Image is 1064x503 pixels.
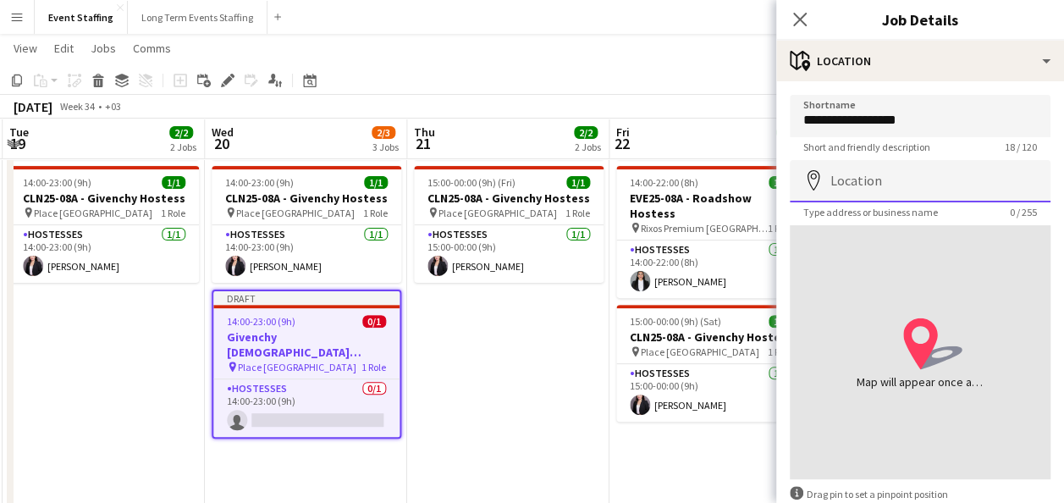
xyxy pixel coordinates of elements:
[857,373,984,390] div: Map will appear once address has been added
[238,361,356,373] span: Place [GEOGRAPHIC_DATA]
[9,191,199,206] h3: CLN25-08A - Givenchy Hostess
[227,315,295,328] span: 14:00-23:00 (9h)
[364,176,388,189] span: 1/1
[362,315,386,328] span: 0/1
[566,176,590,189] span: 1/1
[411,134,435,153] span: 21
[414,225,604,283] app-card-role: Hostesses1/115:00-00:00 (9h)[PERSON_NAME]
[9,166,199,283] app-job-card: 14:00-23:00 (9h)1/1CLN25-08A - Givenchy Hostess Place [GEOGRAPHIC_DATA]1 RoleHostesses1/114:00-23...
[213,291,400,305] div: Draft
[574,126,598,139] span: 2/2
[361,361,386,373] span: 1 Role
[14,41,37,56] span: View
[616,166,806,298] app-job-card: 14:00-22:00 (8h)1/1EVE25-08A - Roadshow Hostess Rixos Premium [GEOGRAPHIC_DATA], [GEOGRAPHIC_DATA...
[126,37,178,59] a: Comms
[996,206,1050,218] span: 0 / 255
[414,166,604,283] app-job-card: 15:00-00:00 (9h) (Fri)1/1CLN25-08A - Givenchy Hostess Place [GEOGRAPHIC_DATA]1 RoleHostesses1/115...
[169,126,193,139] span: 2/2
[614,134,630,153] span: 22
[616,305,806,422] app-job-card: 15:00-00:00 (9h) (Sat)1/1CLN25-08A - Givenchy Hostess Place [GEOGRAPHIC_DATA]1 RoleHostesses1/115...
[84,37,123,59] a: Jobs
[105,100,121,113] div: +03
[372,141,399,153] div: 3 Jobs
[170,141,196,153] div: 2 Jobs
[641,222,768,235] span: Rixos Premium [GEOGRAPHIC_DATA], [GEOGRAPHIC_DATA], [GEOGRAPHIC_DATA]
[769,176,792,189] span: 1/1
[438,207,557,219] span: Place [GEOGRAPHIC_DATA]
[128,1,267,34] button: Long Term Events Staffing
[769,315,792,328] span: 1/1
[616,191,806,221] h3: EVE25-08A - Roadshow Hostess
[212,166,401,283] app-job-card: 14:00-23:00 (9h)1/1CLN25-08A - Givenchy Hostess Place [GEOGRAPHIC_DATA]1 RoleHostesses1/114:00-23...
[641,345,759,358] span: Place [GEOGRAPHIC_DATA]
[35,1,128,34] button: Event Staffing
[162,176,185,189] span: 1/1
[630,315,721,328] span: 15:00-00:00 (9h) (Sat)
[47,37,80,59] a: Edit
[776,41,1064,81] div: Location
[414,124,435,140] span: Thu
[212,191,401,206] h3: CLN25-08A - Givenchy Hostess
[34,207,152,219] span: Place [GEOGRAPHIC_DATA]
[630,176,698,189] span: 14:00-22:00 (8h)
[56,100,98,113] span: Week 34
[9,225,199,283] app-card-role: Hostesses1/114:00-23:00 (9h)[PERSON_NAME]
[23,176,91,189] span: 14:00-23:00 (9h)
[212,124,234,140] span: Wed
[14,98,52,115] div: [DATE]
[790,141,944,153] span: Short and friendly description
[616,329,806,345] h3: CLN25-08A - Givenchy Hostess
[616,124,630,140] span: Fri
[236,207,355,219] span: Place [GEOGRAPHIC_DATA]
[616,240,806,298] app-card-role: Hostesses1/114:00-22:00 (8h)[PERSON_NAME]
[7,37,44,59] a: View
[372,126,395,139] span: 2/3
[991,141,1050,153] span: 18 / 120
[776,8,1064,30] h3: Job Details
[225,176,294,189] span: 14:00-23:00 (9h)
[427,176,515,189] span: 15:00-00:00 (9h) (Fri)
[54,41,74,56] span: Edit
[209,134,234,153] span: 20
[565,207,590,219] span: 1 Role
[212,290,401,439] app-job-card: Draft14:00-23:00 (9h)0/1Givenchy [DEMOGRAPHIC_DATA] Hostess Place [GEOGRAPHIC_DATA]1 RoleHostesse...
[414,191,604,206] h3: CLN25-08A - Givenchy Hostess
[575,141,601,153] div: 2 Jobs
[133,41,171,56] span: Comms
[768,222,792,235] span: 1 Role
[616,364,806,422] app-card-role: Hostesses1/115:00-00:00 (9h)[PERSON_NAME]
[9,124,29,140] span: Tue
[212,225,401,283] app-card-role: Hostesses1/114:00-23:00 (9h)[PERSON_NAME]
[790,486,1050,502] div: Drag pin to set a pinpoint position
[213,379,400,437] app-card-role: Hostesses0/114:00-23:00 (9h)
[363,207,388,219] span: 1 Role
[213,329,400,360] h3: Givenchy [DEMOGRAPHIC_DATA] Hostess
[768,345,792,358] span: 1 Role
[790,206,951,218] span: Type address or business name
[161,207,185,219] span: 1 Role
[91,41,116,56] span: Jobs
